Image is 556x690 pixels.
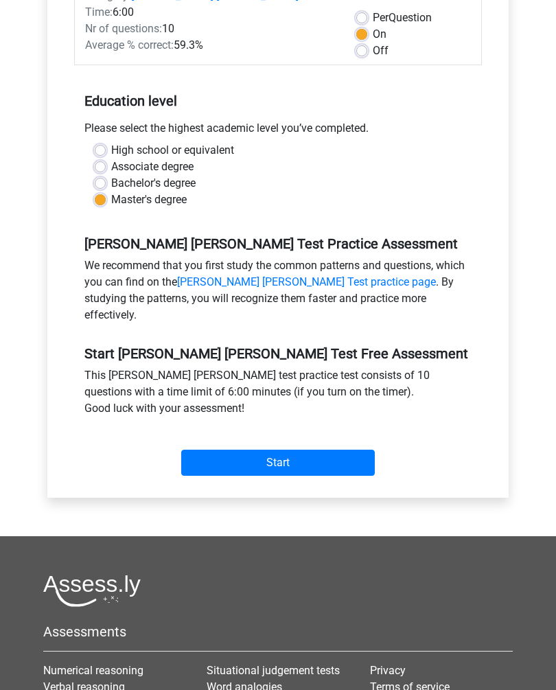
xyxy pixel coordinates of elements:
img: Assessly logo [43,575,141,607]
a: Numerical reasoning [43,664,143,677]
a: [PERSON_NAME] [PERSON_NAME] Test practice page [177,275,436,288]
label: Question [373,10,432,26]
a: Privacy [370,664,406,677]
h5: [PERSON_NAME] [PERSON_NAME] Test Practice Assessment [84,235,472,252]
div: Please select the highest academic level you’ve completed. [74,120,482,142]
span: Average % correct: [85,38,174,51]
span: Nr of questions: [85,22,162,35]
label: Off [373,43,389,59]
label: On [373,26,386,43]
label: Associate degree [111,159,194,175]
div: This [PERSON_NAME] [PERSON_NAME] test practice test consists of 10 questions with a time limit of... [74,367,482,422]
div: 10 [75,21,346,37]
label: High school or equivalent [111,142,234,159]
label: Bachelor's degree [111,175,196,192]
span: Per [373,11,389,24]
input: Start [181,450,375,476]
div: 59.3% [75,37,346,54]
div: We recommend that you first study the common patterns and questions, which you can find on the . ... [74,257,482,329]
div: 6:00 [75,4,346,21]
h5: Start [PERSON_NAME] [PERSON_NAME] Test Free Assessment [84,345,472,362]
h5: Education level [84,87,472,115]
span: Time: [85,5,113,19]
a: Situational judgement tests [207,664,340,677]
label: Master's degree [111,192,187,208]
h5: Assessments [43,623,513,640]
